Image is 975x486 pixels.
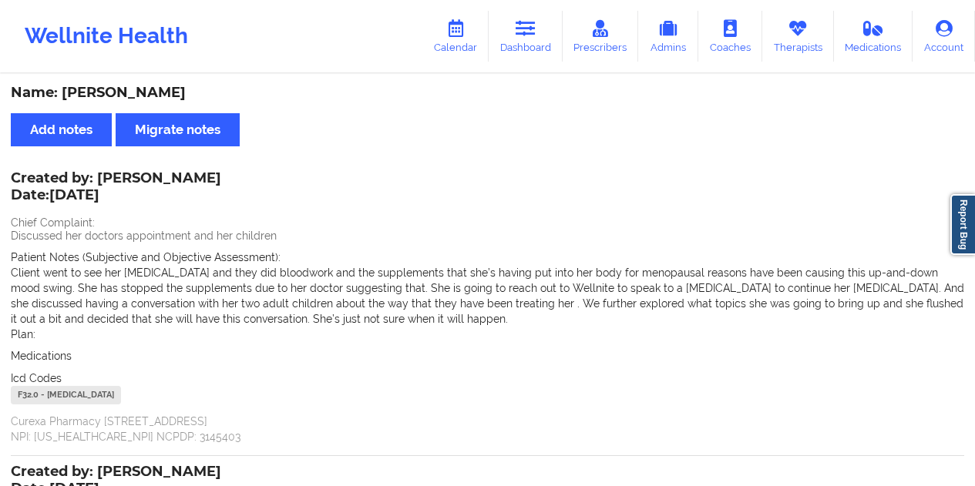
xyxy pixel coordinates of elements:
[698,11,762,62] a: Coaches
[489,11,563,62] a: Dashboard
[11,228,964,243] p: Discussed her doctors appointment and her children
[11,113,112,146] button: Add notes
[11,216,95,229] span: Chief Complaint:
[11,186,221,206] p: Date: [DATE]
[11,265,964,327] p: Client went to see her [MEDICAL_DATA] and they did bloodwork and the supplements that she’s havin...
[11,328,35,340] span: Plan:
[638,11,698,62] a: Admins
[11,84,964,102] div: Name: [PERSON_NAME]
[11,350,72,362] span: Medications
[950,194,975,255] a: Report Bug
[11,414,964,444] p: Curexa Pharmacy [STREET_ADDRESS] NPI: [US_HEALTHCARE_NPI] NCPDP: 3145403
[116,113,240,146] button: Migrate notes
[11,372,62,384] span: Icd Codes
[834,11,913,62] a: Medications
[11,251,281,263] span: Patient Notes (Subjective and Objective Assessment):
[762,11,834,62] a: Therapists
[422,11,489,62] a: Calendar
[913,11,975,62] a: Account
[11,170,221,206] div: Created by: [PERSON_NAME]
[563,11,639,62] a: Prescribers
[11,386,121,404] div: F32.0 - [MEDICAL_DATA]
